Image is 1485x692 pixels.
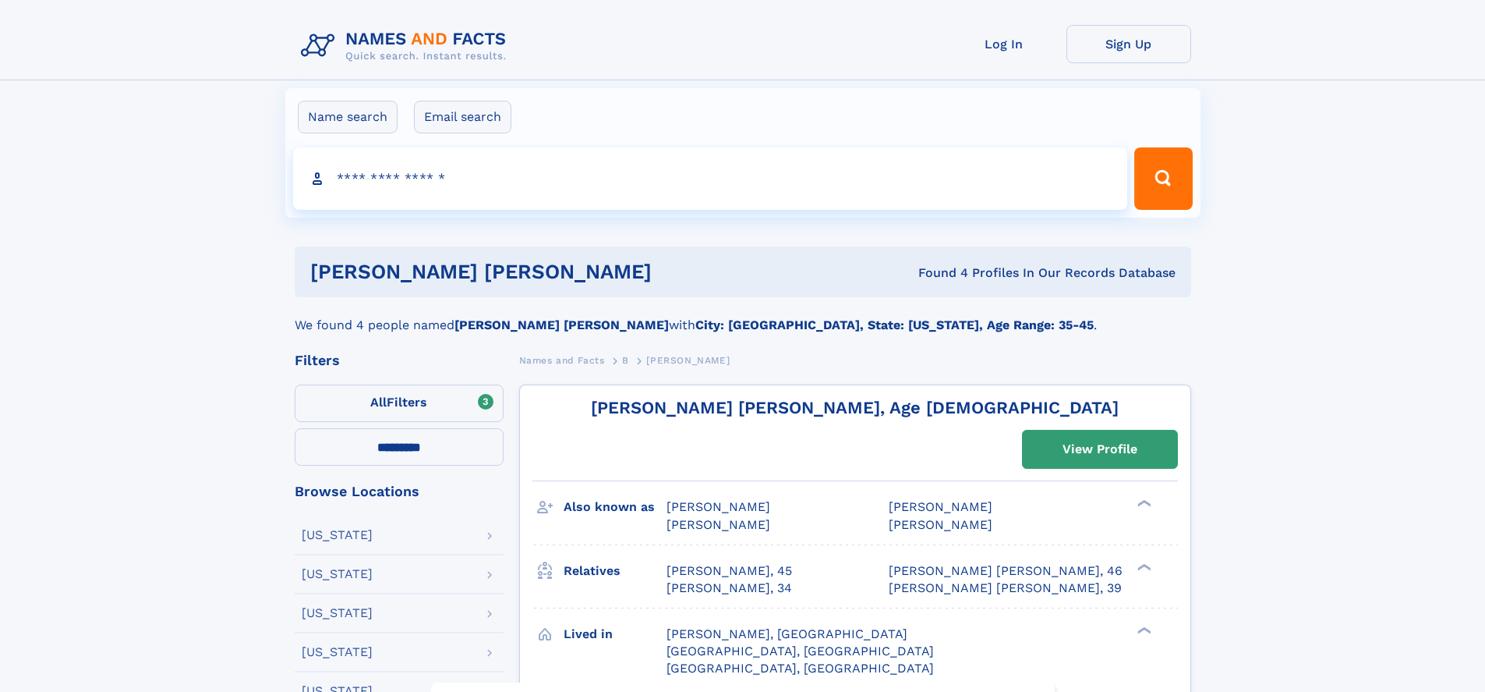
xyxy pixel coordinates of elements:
span: [PERSON_NAME] [889,499,992,514]
h3: Also known as [564,494,666,520]
div: ❯ [1133,499,1152,509]
a: B [622,350,629,370]
span: [PERSON_NAME] [666,499,770,514]
a: [PERSON_NAME] [PERSON_NAME], 46 [889,562,1123,580]
h1: [PERSON_NAME] [PERSON_NAME] [310,262,785,282]
a: Sign Up [1066,25,1191,63]
a: Log In [942,25,1066,63]
span: [PERSON_NAME] [889,517,992,532]
div: [US_STATE] [302,646,373,658]
a: [PERSON_NAME] [PERSON_NAME], 39 [889,580,1122,597]
div: Browse Locations [295,484,504,499]
span: [PERSON_NAME] [646,355,730,366]
a: [PERSON_NAME], 45 [666,562,792,580]
a: View Profile [1023,431,1177,468]
button: Search Button [1134,147,1192,210]
span: [PERSON_NAME], [GEOGRAPHIC_DATA] [666,626,907,641]
span: [GEOGRAPHIC_DATA], [GEOGRAPHIC_DATA] [666,661,934,676]
a: [PERSON_NAME], 34 [666,580,792,597]
span: [PERSON_NAME] [666,517,770,532]
img: Logo Names and Facts [295,25,519,67]
b: City: [GEOGRAPHIC_DATA], State: [US_STATE], Age Range: 35-45 [695,318,1094,332]
div: [US_STATE] [302,568,373,580]
div: Found 4 Profiles In Our Records Database [785,264,1176,282]
div: ❯ [1133,625,1152,635]
div: View Profile [1062,431,1137,467]
span: B [622,355,629,366]
label: Email search [414,101,511,133]
div: [US_STATE] [302,607,373,619]
div: ❯ [1133,562,1152,572]
label: Filters [295,385,504,422]
label: Name search [298,101,398,133]
div: Filters [295,353,504,367]
a: [PERSON_NAME] [PERSON_NAME], Age [DEMOGRAPHIC_DATA] [591,398,1119,417]
h3: Lived in [564,621,666,648]
b: [PERSON_NAME] [PERSON_NAME] [454,318,669,332]
a: Names and Facts [519,350,605,370]
div: [US_STATE] [302,529,373,541]
span: All [370,395,387,410]
div: We found 4 people named with . [295,297,1191,335]
h3: Relatives [564,558,666,584]
span: [GEOGRAPHIC_DATA], [GEOGRAPHIC_DATA] [666,644,934,658]
input: search input [293,147,1128,210]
